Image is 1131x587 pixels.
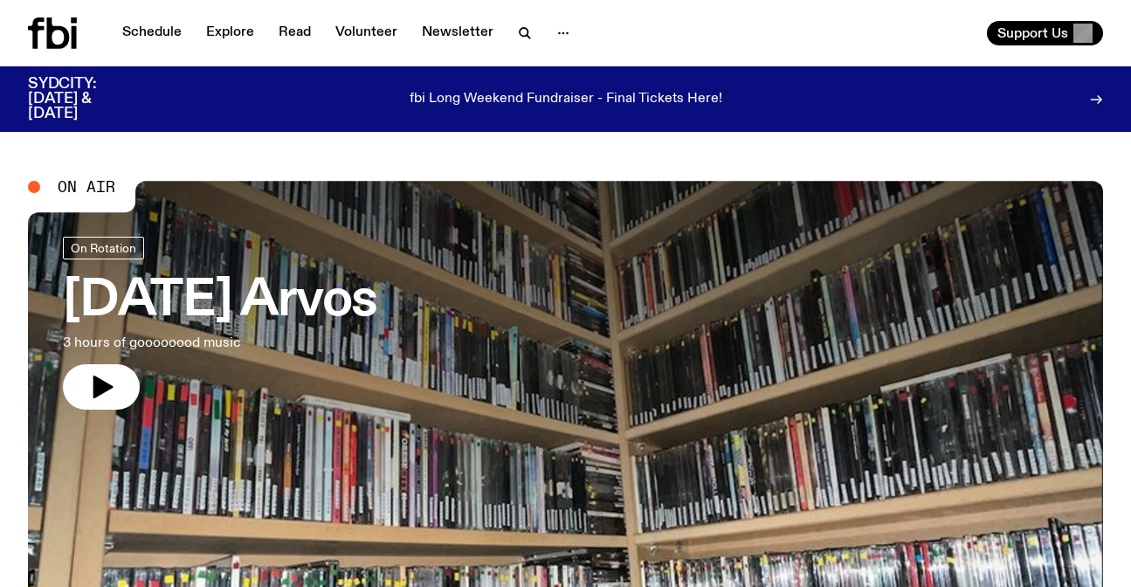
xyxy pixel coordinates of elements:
span: Support Us [997,25,1068,41]
h3: [DATE] Arvos [63,277,377,326]
h3: SYDCITY: [DATE] & [DATE] [28,77,140,121]
span: On Air [58,179,115,195]
p: 3 hours of goooooood music [63,333,377,354]
span: On Rotation [71,242,136,255]
a: Newsletter [411,21,504,45]
a: Read [268,21,321,45]
a: Volunteer [325,21,408,45]
button: Support Us [987,21,1103,45]
a: On Rotation [63,237,144,259]
a: Explore [196,21,265,45]
a: Schedule [112,21,192,45]
p: fbi Long Weekend Fundraiser - Final Tickets Here! [410,92,722,107]
a: [DATE] Arvos3 hours of goooooood music [63,237,377,410]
